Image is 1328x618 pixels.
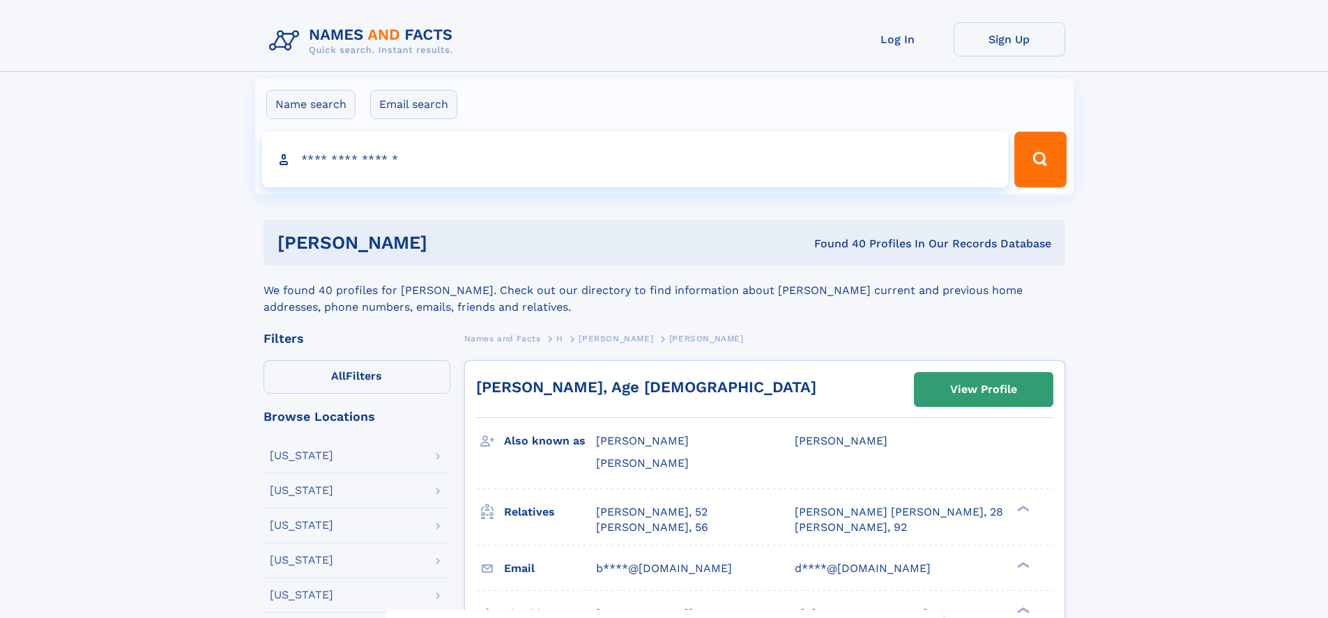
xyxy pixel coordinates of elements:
a: [PERSON_NAME], 52 [596,504,708,520]
div: ❯ [1014,504,1030,513]
span: [PERSON_NAME] [795,434,887,447]
a: [PERSON_NAME] [PERSON_NAME], 28 [795,504,1003,520]
div: We found 40 profiles for [PERSON_NAME]. Check out our directory to find information about [PERSON... [264,265,1065,316]
a: H [556,330,563,347]
input: search input [262,132,1009,187]
div: [US_STATE] [270,520,333,531]
div: Browse Locations [264,410,450,423]
label: Email search [370,90,457,119]
h3: Relatives [504,500,596,524]
label: Filters [264,360,450,394]
a: [PERSON_NAME] [579,330,653,347]
div: [US_STATE] [270,589,333,601]
a: Names and Facts [464,330,541,347]
a: Sign Up [954,22,1065,56]
div: View Profile [950,373,1017,405]
span: [PERSON_NAME] [596,456,689,470]
a: [PERSON_NAME], 56 [596,520,708,535]
span: H [556,334,563,343]
div: [US_STATE] [270,450,333,461]
h3: Email [504,557,596,580]
div: ❯ [1014,560,1030,569]
a: View Profile [915,373,1053,406]
div: [US_STATE] [270,555,333,566]
img: Logo Names and Facts [264,22,464,60]
span: [PERSON_NAME] [579,334,653,343]
span: [PERSON_NAME] [669,334,744,343]
a: [PERSON_NAME], 92 [795,520,907,535]
a: [PERSON_NAME], Age [DEMOGRAPHIC_DATA] [476,378,816,396]
div: Filters [264,332,450,345]
h3: Also known as [504,429,596,453]
span: [PERSON_NAME] [596,434,689,447]
label: Name search [266,90,356,119]
button: Search Button [1014,132,1066,187]
div: Found 40 Profiles In Our Records Database [620,236,1051,252]
span: All [331,369,346,383]
a: Log In [842,22,954,56]
div: ❯ [1014,605,1030,615]
div: [US_STATE] [270,485,333,496]
h1: [PERSON_NAME] [277,234,621,252]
